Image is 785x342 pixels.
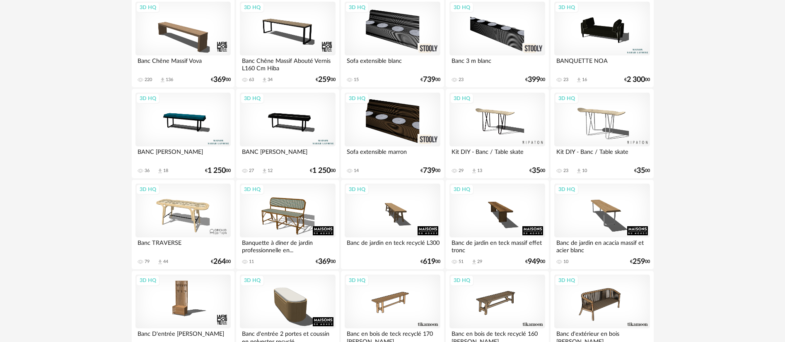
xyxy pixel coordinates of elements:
div: € 00 [634,168,650,174]
div: Banc Chêne Massif Vova [135,55,231,72]
div: 3D HQ [240,2,264,13]
div: € 00 [211,259,231,265]
div: Sofa extensible marron [345,146,440,163]
div: 16 [582,77,587,83]
div: € 00 [529,168,545,174]
div: 3D HQ [450,2,474,13]
span: 369 [318,259,331,265]
span: 264 [213,259,226,265]
div: BANQUETTE NOA [554,55,650,72]
span: Download icon [157,259,163,265]
div: 36 [145,168,150,174]
div: € 00 [525,77,545,83]
div: 3D HQ [240,275,264,286]
span: 619 [423,259,435,265]
div: € 00 [420,77,440,83]
div: 3D HQ [345,184,369,195]
span: 949 [528,259,540,265]
div: Kit DIY - Banc / Table skate [554,146,650,163]
div: € 00 [205,168,231,174]
span: Download icon [261,77,268,83]
span: 369 [213,77,226,83]
div: 29 [477,259,482,265]
div: 29 [459,168,464,174]
div: 79 [145,259,150,265]
div: 34 [268,77,273,83]
div: € 00 [211,77,231,83]
div: 63 [249,77,254,83]
a: 3D HQ Banc de jardin en teck recyclé L300 €61900 [341,180,444,269]
div: 3D HQ [555,275,579,286]
a: 3D HQ Banc de jardin en acacia massif et acier blanc 10 €25900 [551,180,653,269]
span: Download icon [159,77,166,83]
span: 739 [423,77,435,83]
div: 3D HQ [450,93,474,104]
div: Banc de jardin en teck massif effet tronc [449,237,545,254]
div: Sofa extensible blanc [345,55,440,72]
div: 3D HQ [345,275,369,286]
div: € 00 [310,168,336,174]
div: 14 [354,168,359,174]
div: Banc de jardin en teck recyclé L300 [345,237,440,254]
div: 3D HQ [136,2,160,13]
div: € 00 [525,259,545,265]
div: 3D HQ [555,93,579,104]
div: 3D HQ [240,93,264,104]
div: 3D HQ [450,275,474,286]
div: 27 [249,168,254,174]
div: Banc TRAVERSE [135,237,231,254]
span: 399 [528,77,540,83]
a: 3D HQ Banc de jardin en teck massif effet tronc 51 Download icon 29 €94900 [446,180,548,269]
span: 35 [637,168,645,174]
div: 3D HQ [555,2,579,13]
a: 3D HQ Banquette à dîner de jardin professionnelle en... 11 €36900 [236,180,339,269]
div: BANC [PERSON_NAME] [240,146,335,163]
div: 12 [268,168,273,174]
div: BANC [PERSON_NAME] [135,146,231,163]
span: Download icon [261,168,268,174]
div: Banc Chêne Massif Abouté Vernis L160 Cm Hiba [240,55,335,72]
div: Banc 3 m blanc [449,55,545,72]
div: € 00 [420,168,440,174]
div: 51 [459,259,464,265]
a: 3D HQ Banc TRAVERSE 79 Download icon 44 €26400 [132,180,234,269]
div: 3D HQ [136,93,160,104]
span: 259 [318,77,331,83]
span: 739 [423,168,435,174]
div: Banquette à dîner de jardin professionnelle en... [240,237,335,254]
div: 23 [563,77,568,83]
div: 3D HQ [345,93,369,104]
a: 3D HQ Sofa extensible marron 14 €73900 [341,89,444,178]
span: 35 [532,168,540,174]
span: 2 300 [627,77,645,83]
div: € 00 [630,259,650,265]
span: 1 250 [312,168,331,174]
div: 3D HQ [345,2,369,13]
a: 3D HQ Kit DIY - Banc / Table skate 23 Download icon 10 €3500 [551,89,653,178]
div: 136 [166,77,173,83]
div: 10 [582,168,587,174]
span: Download icon [576,77,582,83]
div: 23 [563,168,568,174]
a: 3D HQ Kit DIY - Banc / Table skate 29 Download icon 13 €3500 [446,89,548,178]
div: 13 [477,168,482,174]
a: 3D HQ BANC [PERSON_NAME] 36 Download icon 18 €1 25000 [132,89,234,178]
div: 10 [563,259,568,265]
div: € 00 [316,259,336,265]
div: 3D HQ [136,184,160,195]
div: 3D HQ [240,184,264,195]
div: 220 [145,77,152,83]
div: 18 [163,168,168,174]
div: Kit DIY - Banc / Table skate [449,146,545,163]
span: Download icon [576,168,582,174]
div: 11 [249,259,254,265]
div: € 00 [624,77,650,83]
span: 1 250 [208,168,226,174]
span: Download icon [471,168,477,174]
div: 3D HQ [450,184,474,195]
div: 3D HQ [136,275,160,286]
div: € 00 [420,259,440,265]
div: 3D HQ [555,184,579,195]
span: Download icon [157,168,163,174]
span: Download icon [471,259,477,265]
